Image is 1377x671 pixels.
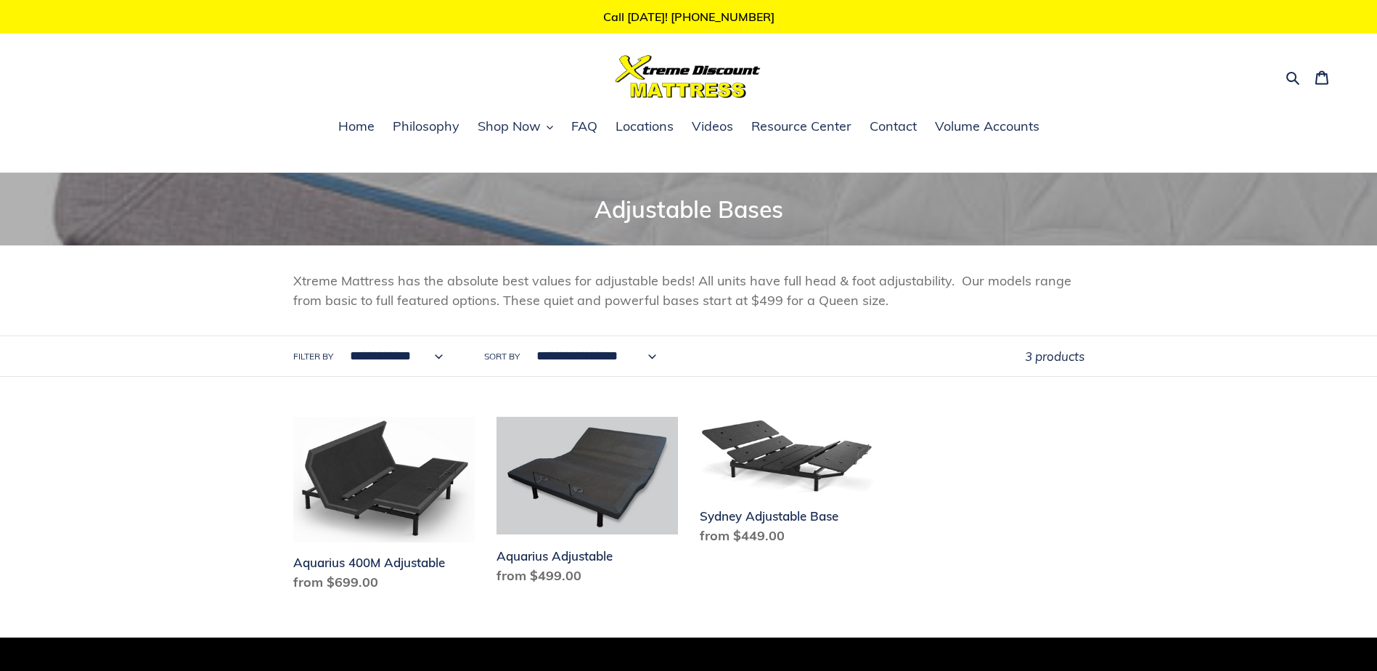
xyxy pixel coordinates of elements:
[393,118,459,135] span: Philosophy
[870,118,917,135] span: Contact
[744,116,859,138] a: Resource Center
[338,118,375,135] span: Home
[293,417,475,598] a: Aquarius 400M Adjustable
[685,116,740,138] a: Videos
[293,271,1084,310] p: Xtreme Mattress has the absolute best values for adjustable beds! All units have full head & foot...
[751,118,851,135] span: Resource Center
[293,350,333,363] label: Filter by
[935,118,1039,135] span: Volume Accounts
[331,116,382,138] a: Home
[700,417,881,551] a: Sydney Adjustable Base
[692,118,733,135] span: Videos
[608,116,681,138] a: Locations
[484,350,520,363] label: Sort by
[497,417,678,590] a: Aquarius Adjustable
[616,55,761,98] img: Xtreme Discount Mattress
[862,116,924,138] a: Contact
[616,118,674,135] span: Locations
[571,118,597,135] span: FAQ
[594,195,783,224] span: Adjustable Bases
[478,118,541,135] span: Shop Now
[564,116,605,138] a: FAQ
[1025,349,1084,364] span: 3 products
[470,116,560,138] button: Shop Now
[928,116,1047,138] a: Volume Accounts
[385,116,467,138] a: Philosophy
